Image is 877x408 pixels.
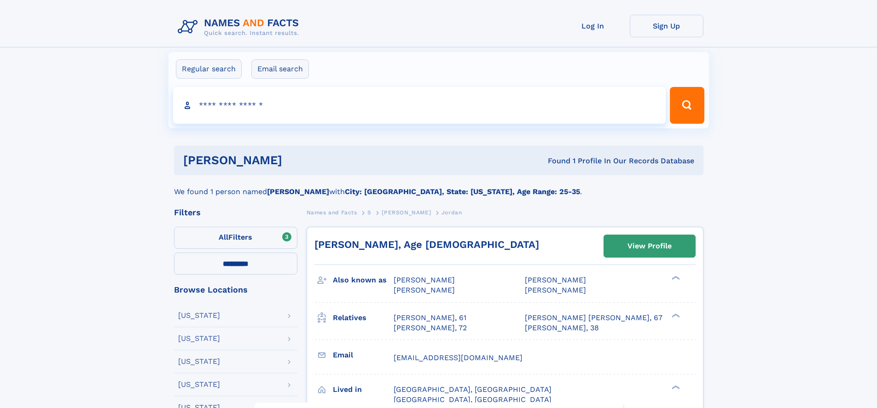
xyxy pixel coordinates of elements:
[525,313,662,323] a: [PERSON_NAME] [PERSON_NAME], 67
[178,312,220,319] div: [US_STATE]
[669,312,680,318] div: ❯
[174,175,703,197] div: We found 1 person named with .
[174,208,297,217] div: Filters
[183,155,415,166] h1: [PERSON_NAME]
[333,382,394,397] h3: Lived in
[174,286,297,294] div: Browse Locations
[333,347,394,363] h3: Email
[627,236,672,257] div: View Profile
[394,395,552,404] span: [GEOGRAPHIC_DATA], [GEOGRAPHIC_DATA]
[604,235,695,257] a: View Profile
[441,209,462,216] span: Jordan
[525,323,599,333] a: [PERSON_NAME], 38
[556,15,630,37] a: Log In
[267,187,329,196] b: [PERSON_NAME]
[630,15,703,37] a: Sign Up
[251,59,309,79] label: Email search
[219,233,228,241] span: All
[173,87,666,124] input: search input
[394,313,466,323] a: [PERSON_NAME], 61
[394,323,467,333] a: [PERSON_NAME], 72
[669,384,680,390] div: ❯
[394,385,552,394] span: [GEOGRAPHIC_DATA], [GEOGRAPHIC_DATA]
[333,272,394,288] h3: Also known as
[382,209,431,216] span: [PERSON_NAME]
[394,276,455,284] span: [PERSON_NAME]
[176,59,242,79] label: Regular search
[178,381,220,388] div: [US_STATE]
[367,207,372,218] a: S
[525,286,586,294] span: [PERSON_NAME]
[669,275,680,281] div: ❯
[307,207,357,218] a: Names and Facts
[178,358,220,365] div: [US_STATE]
[345,187,580,196] b: City: [GEOGRAPHIC_DATA], State: [US_STATE], Age Range: 25-35
[415,156,694,166] div: Found 1 Profile In Our Records Database
[174,15,307,40] img: Logo Names and Facts
[174,227,297,249] label: Filters
[525,276,586,284] span: [PERSON_NAME]
[367,209,372,216] span: S
[670,87,704,124] button: Search Button
[394,353,523,362] span: [EMAIL_ADDRESS][DOMAIN_NAME]
[394,286,455,294] span: [PERSON_NAME]
[178,335,220,342] div: [US_STATE]
[333,310,394,326] h3: Relatives
[314,239,539,250] a: [PERSON_NAME], Age [DEMOGRAPHIC_DATA]
[382,207,431,218] a: [PERSON_NAME]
